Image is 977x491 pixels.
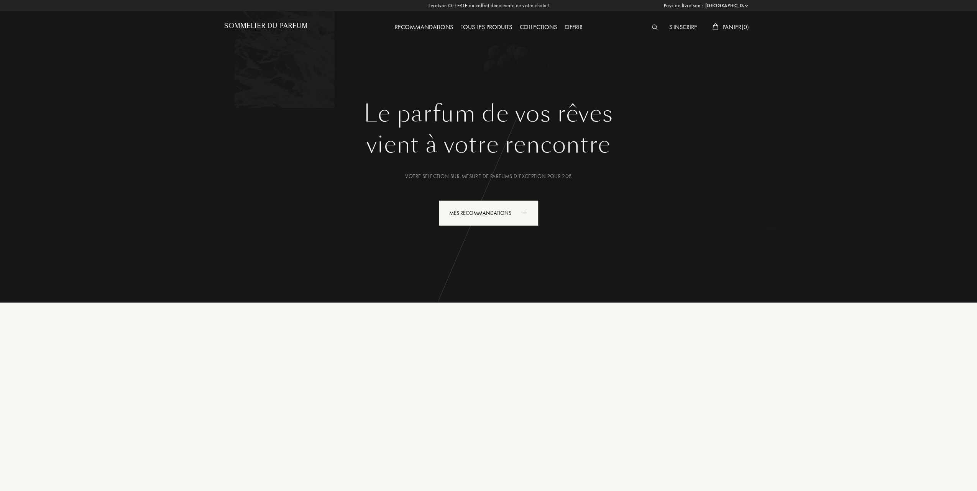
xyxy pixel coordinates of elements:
[230,128,747,162] div: vient à votre rencontre
[439,200,539,226] div: Mes Recommandations
[391,23,457,33] div: Recommandations
[516,23,561,31] a: Collections
[230,100,747,128] h1: Le parfum de vos rêves
[224,22,308,29] h1: Sommelier du Parfum
[713,23,719,30] img: cart_white.svg
[665,23,701,31] a: S'inscrire
[224,22,308,33] a: Sommelier du Parfum
[561,23,586,31] a: Offrir
[744,3,749,8] img: arrow_w.png
[722,23,749,31] span: Panier ( 0 )
[561,23,586,33] div: Offrir
[665,23,701,33] div: S'inscrire
[664,2,703,10] span: Pays de livraison :
[652,25,658,30] img: search_icn_white.svg
[520,205,535,220] div: animation
[230,172,747,180] div: Votre selection sur-mesure de parfums d’exception pour 20€
[433,200,544,226] a: Mes Recommandationsanimation
[457,23,516,31] a: Tous les produits
[457,23,516,33] div: Tous les produits
[516,23,561,33] div: Collections
[391,23,457,31] a: Recommandations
